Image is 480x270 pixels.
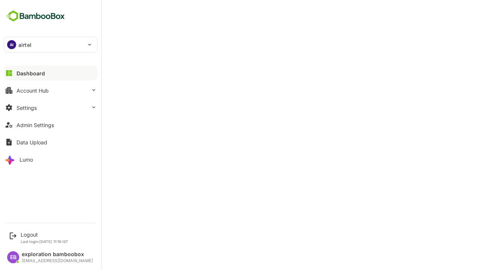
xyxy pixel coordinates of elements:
div: Logout [21,231,68,238]
button: Data Upload [4,135,97,150]
div: [EMAIL_ADDRESS][DOMAIN_NAME] [22,258,93,263]
button: Settings [4,100,97,115]
img: BambooboxFullLogoMark.5f36c76dfaba33ec1ec1367b70bb1252.svg [4,9,67,23]
p: airtel [18,41,31,49]
div: Dashboard [16,70,45,76]
p: Last login: [DATE] 11:19 IST [21,239,68,244]
div: Account Hub [16,87,49,94]
div: Settings [16,105,37,111]
div: AIairtel [4,37,97,52]
button: Admin Settings [4,117,97,132]
div: Data Upload [16,139,47,145]
button: Dashboard [4,66,97,81]
div: AI [7,40,16,49]
div: Admin Settings [16,122,54,128]
button: Account Hub [4,83,97,98]
button: Lumo [4,152,97,167]
div: exploration bamboobox [22,251,93,258]
div: EB [7,251,19,263]
div: Lumo [19,156,33,163]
